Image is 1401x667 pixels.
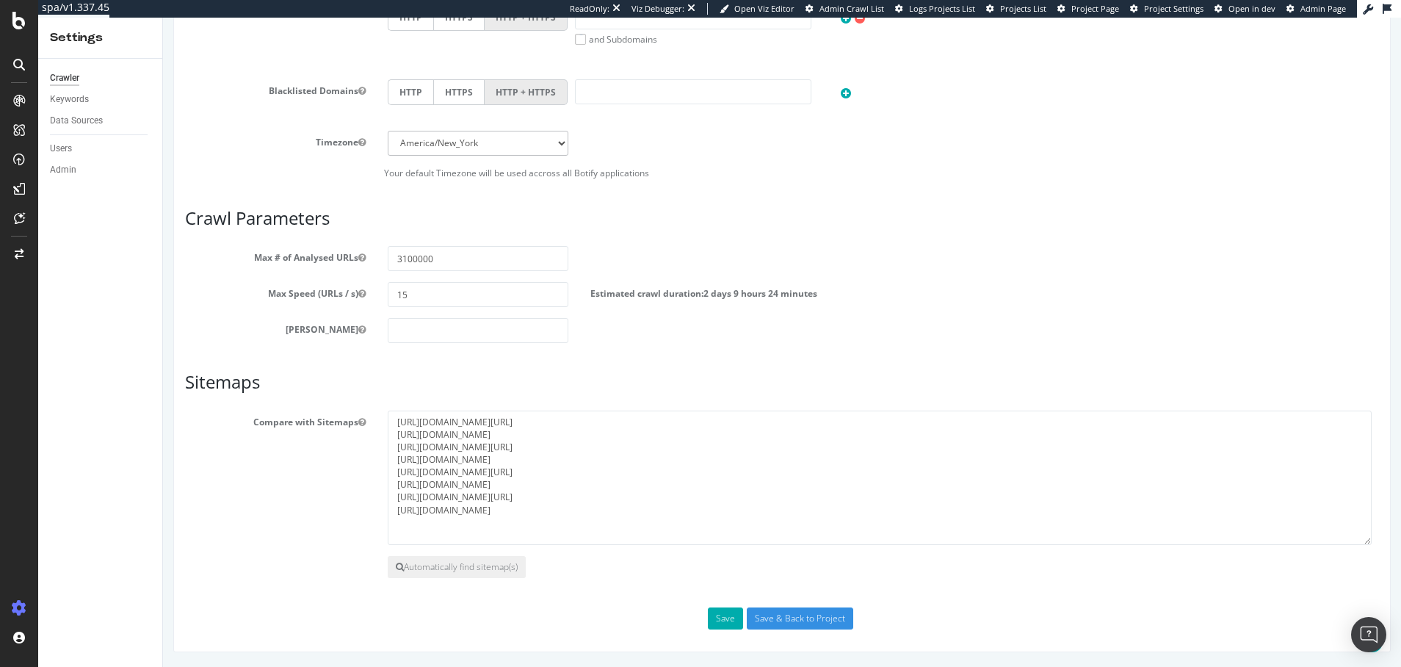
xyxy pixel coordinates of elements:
label: HTTP + HTTPS [322,62,405,87]
button: Max # of Analysed URLs [195,234,203,246]
label: and Subdomains [412,15,494,28]
div: Admin [50,162,76,178]
div: Open Intercom Messenger [1351,617,1386,652]
button: Save [545,590,580,612]
textarea: [URL]​[DOMAIN_NAME][URL] [URL][DOMAIN_NAME] [URL]​[DOMAIN_NAME][URL] [URL][DOMAIN_NAME] [URL]​[DO... [225,393,1209,527]
span: Admin Crawl List [819,3,884,14]
button: Blacklisted Domains [195,67,203,79]
div: Crawler [50,71,79,86]
a: Crawler [50,71,152,86]
span: Open Viz Editor [734,3,794,14]
a: Users [50,141,152,156]
h3: Crawl Parameters [22,191,1216,210]
a: Logs Projects List [895,3,975,15]
a: Open in dev [1214,3,1275,15]
a: Admin [50,162,152,178]
div: Data Sources [50,113,103,129]
a: Open Viz Editor [720,3,794,15]
label: Blacklisted Domains [11,62,214,79]
button: Max Speed (URLs / s) [195,270,203,282]
label: HTTP [225,62,270,87]
a: Admin Page [1286,3,1346,15]
button: Compare with Sitemaps [195,398,203,411]
h3: Sitemaps [22,355,1216,374]
label: Estimated crawl duration: [427,264,654,282]
input: Save & Back to Project [584,590,690,612]
div: Settings [50,29,151,46]
span: Admin Page [1300,3,1346,14]
span: Open in dev [1228,3,1275,14]
div: Keywords [50,92,89,107]
a: Admin Crawl List [806,3,884,15]
button: Timezone [195,118,203,131]
a: Project Page [1057,3,1119,15]
a: Data Sources [50,113,152,129]
span: 2 days 9 hours 24 minutes [540,270,654,282]
button: [PERSON_NAME] [195,306,203,318]
label: Max Speed (URLs / s) [11,264,214,282]
a: Keywords [50,92,152,107]
label: [PERSON_NAME] [11,300,214,318]
label: HTTPS [270,62,322,87]
label: Max # of Analysed URLs [11,228,214,246]
span: Project Page [1071,3,1119,14]
span: Project Settings [1144,3,1203,14]
span: Projects List [1000,3,1046,14]
div: ReadOnly: [570,3,609,15]
span: Logs Projects List [909,3,975,14]
div: Viz Debugger: [631,3,684,15]
a: Projects List [986,3,1046,15]
p: Your default Timezone will be used accross all Botify applications [22,149,1216,162]
div: Users [50,141,72,156]
a: Project Settings [1130,3,1203,15]
label: Timezone [11,113,214,131]
label: Compare with Sitemaps [11,393,214,411]
button: Automatically find sitemap(s) [225,538,363,560]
